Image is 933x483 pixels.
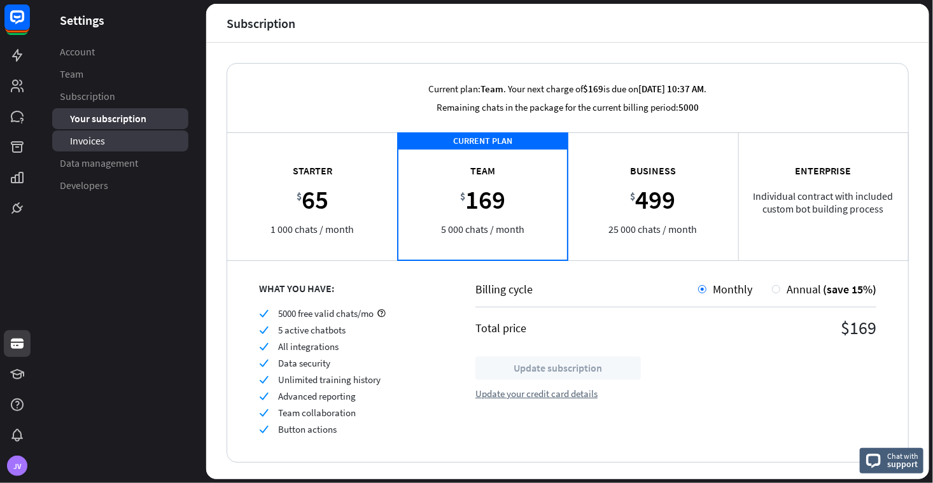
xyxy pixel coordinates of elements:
[52,86,188,107] a: Subscription
[278,423,337,435] span: Button actions
[823,282,876,297] span: (save 15%)
[475,282,698,297] div: Billing cycle
[481,83,504,95] span: Team
[787,282,821,297] span: Annual
[278,390,356,402] span: Advanced reporting
[60,157,138,170] span: Data management
[259,325,269,335] i: check
[60,179,108,192] span: Developers
[678,101,699,113] span: 5000
[52,175,188,196] a: Developers
[227,16,295,31] div: Subscription
[713,282,752,297] span: Monthly
[259,408,269,417] i: check
[60,67,83,81] span: Team
[278,357,330,369] span: Data security
[278,307,374,319] span: 5000 free valid chats/mo
[475,388,598,400] div: Update your credit card details
[70,112,146,125] span: Your subscription
[429,101,707,113] p: Remaining chats in the package for the current billing period:
[259,424,269,434] i: check
[52,64,188,85] a: Team
[887,450,918,462] span: Chat with
[278,407,356,419] span: Team collaboration
[259,282,444,295] div: WHAT YOU HAVE:
[475,356,641,380] button: Update subscription
[259,358,269,368] i: check
[475,321,676,335] div: Total price
[429,83,707,95] p: Current plan: . Your next charge of is due on .
[887,458,918,470] span: support
[584,83,604,95] span: $169
[259,309,269,318] i: check
[278,324,346,336] span: 5 active chatbots
[34,11,206,29] header: Settings
[676,316,876,339] div: $169
[52,130,188,151] a: Invoices
[52,41,188,62] a: Account
[259,375,269,384] i: check
[60,90,115,103] span: Subscription
[259,342,269,351] i: check
[10,5,48,43] button: Open LiveChat chat widget
[52,153,188,174] a: Data management
[70,134,105,148] span: Invoices
[60,45,95,59] span: Account
[278,374,381,386] span: Unlimited training history
[278,340,339,353] span: All integrations
[7,456,27,476] div: JV
[639,83,705,95] span: [DATE] 10:37 AM
[259,391,269,401] i: check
